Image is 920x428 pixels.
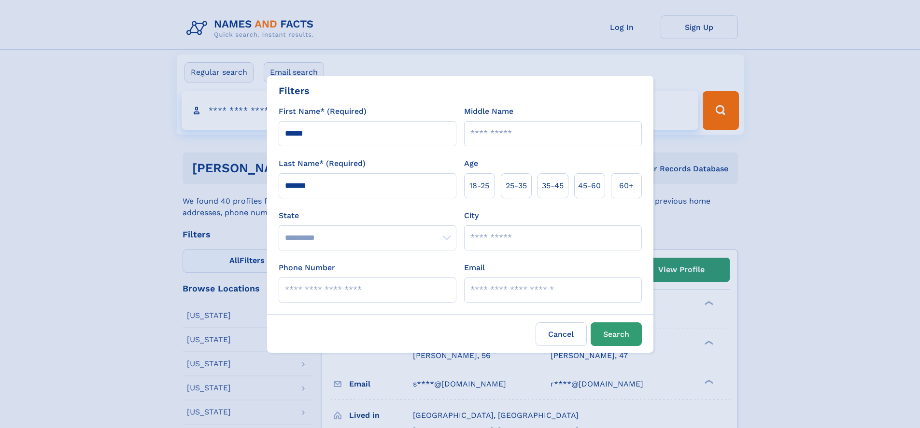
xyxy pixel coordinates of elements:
[464,158,478,169] label: Age
[578,180,601,192] span: 45‑60
[279,210,456,221] label: State
[536,322,587,346] label: Cancel
[469,180,489,192] span: 18‑25
[279,262,335,274] label: Phone Number
[506,180,527,192] span: 25‑35
[464,210,479,221] label: City
[591,322,642,346] button: Search
[464,106,513,117] label: Middle Name
[279,158,366,169] label: Last Name* (Required)
[542,180,564,192] span: 35‑45
[464,262,485,274] label: Email
[619,180,634,192] span: 60+
[279,106,367,117] label: First Name* (Required)
[279,83,310,98] div: Filters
